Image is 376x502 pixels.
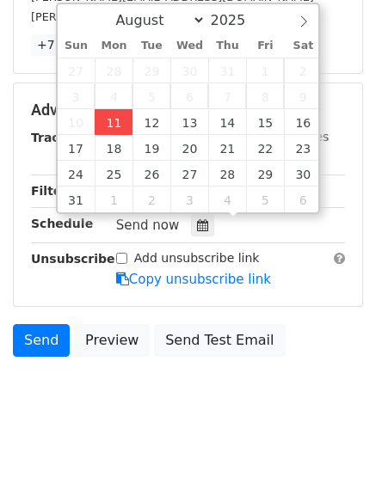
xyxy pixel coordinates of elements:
span: August 4, 2025 [95,83,133,109]
span: August 23, 2025 [284,135,322,161]
a: Send [13,324,70,357]
small: [PERSON_NAME][EMAIL_ADDRESS][DOMAIN_NAME] [31,10,314,23]
span: Sat [284,40,322,52]
a: Send Test Email [154,324,285,357]
span: August 26, 2025 [133,161,170,187]
span: August 20, 2025 [170,135,208,161]
span: August 18, 2025 [95,135,133,161]
span: September 2, 2025 [133,187,170,212]
span: September 1, 2025 [95,187,133,212]
span: August 27, 2025 [170,161,208,187]
span: September 5, 2025 [246,187,284,212]
span: August 16, 2025 [284,109,322,135]
span: Tue [133,40,170,52]
span: Mon [95,40,133,52]
span: Thu [208,40,246,52]
span: August 24, 2025 [58,161,96,187]
span: August 19, 2025 [133,135,170,161]
span: July 30, 2025 [170,58,208,83]
span: August 31, 2025 [58,187,96,212]
span: September 4, 2025 [208,187,246,212]
span: August 30, 2025 [284,161,322,187]
span: August 28, 2025 [208,161,246,187]
span: August 22, 2025 [246,135,284,161]
span: July 28, 2025 [95,58,133,83]
strong: Filters [31,184,75,198]
span: Wed [170,40,208,52]
iframe: Chat Widget [290,419,376,502]
span: July 29, 2025 [133,58,170,83]
span: August 10, 2025 [58,109,96,135]
span: August 14, 2025 [208,109,246,135]
span: August 6, 2025 [170,83,208,109]
a: Copy unsubscribe link [116,272,271,287]
span: Send now [116,217,180,233]
span: Sun [58,40,96,52]
a: Preview [74,324,150,357]
strong: Tracking [31,131,89,144]
span: August 17, 2025 [58,135,96,161]
span: August 8, 2025 [246,83,284,109]
span: August 5, 2025 [133,83,170,109]
span: August 29, 2025 [246,161,284,187]
span: August 2, 2025 [284,58,322,83]
span: August 21, 2025 [208,135,246,161]
strong: Unsubscribe [31,252,115,266]
label: Add unsubscribe link [134,249,260,267]
span: September 6, 2025 [284,187,322,212]
input: Year [206,12,268,28]
span: August 25, 2025 [95,161,133,187]
span: July 31, 2025 [208,58,246,83]
h5: Advanced [31,101,345,119]
span: August 11, 2025 [95,109,133,135]
span: August 13, 2025 [170,109,208,135]
span: August 15, 2025 [246,109,284,135]
span: August 9, 2025 [284,83,322,109]
span: Fri [246,40,284,52]
span: July 27, 2025 [58,58,96,83]
span: August 1, 2025 [246,58,284,83]
span: September 3, 2025 [170,187,208,212]
span: August 7, 2025 [208,83,246,109]
a: +7 more [31,34,96,56]
strong: Schedule [31,217,93,230]
span: August 12, 2025 [133,109,170,135]
span: August 3, 2025 [58,83,96,109]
